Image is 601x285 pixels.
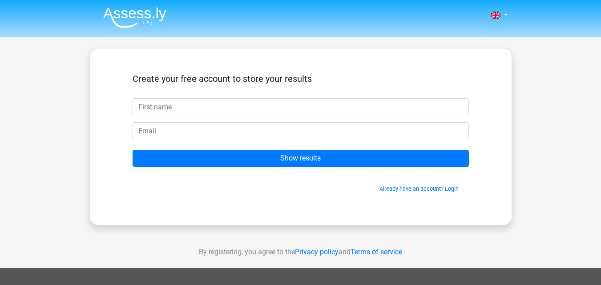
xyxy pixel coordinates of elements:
[133,98,469,115] input: First name
[103,7,166,28] img: Assessly
[133,73,469,84] h5: Create your free account to store your results
[133,150,469,167] input: Show results
[133,122,469,139] input: Email
[379,185,459,192] a: Already have an account? Login
[351,248,402,256] a: Terms of service
[295,248,339,256] a: Privacy policy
